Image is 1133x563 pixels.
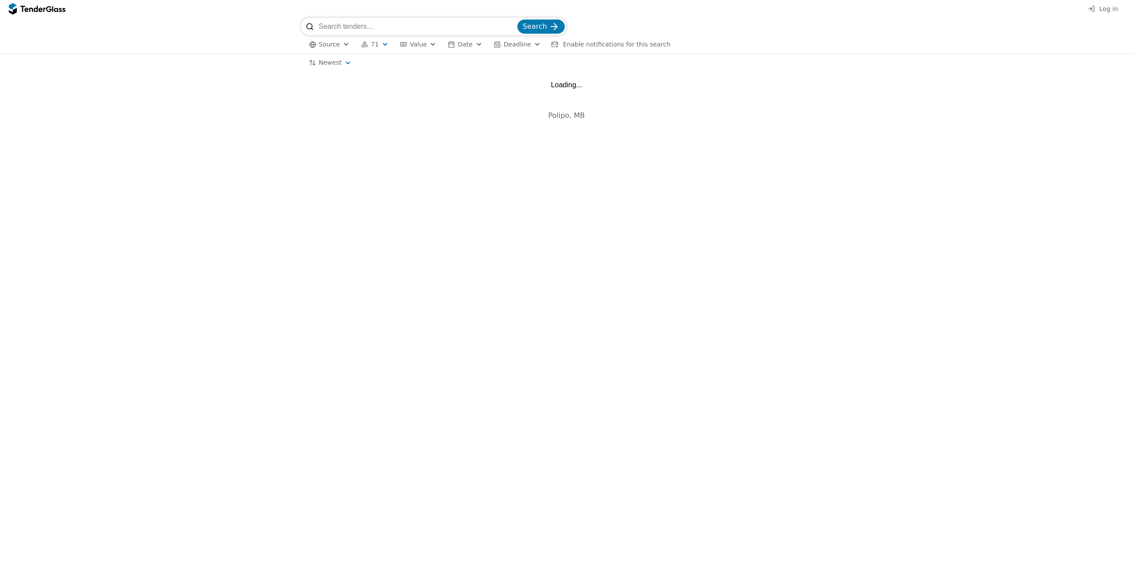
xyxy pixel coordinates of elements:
[458,41,472,48] span: Date
[319,41,340,48] span: Source
[397,39,440,50] button: Value
[548,111,585,120] span: Polipo, MB
[504,41,531,48] span: Deadline
[563,41,671,48] span: Enable notifications for this search
[371,41,379,48] span: 71
[1099,5,1118,12] span: Log in
[319,18,516,35] input: Search tenders...
[305,39,353,50] button: Source
[523,22,547,31] span: Search
[551,81,582,89] div: Loading...
[444,39,486,50] button: Date
[490,39,544,50] button: Deadline
[358,39,392,50] button: 71
[1085,4,1121,15] button: Log in
[549,39,673,50] button: Enable notifications for this search
[517,19,565,34] button: Search
[410,41,427,48] span: Value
